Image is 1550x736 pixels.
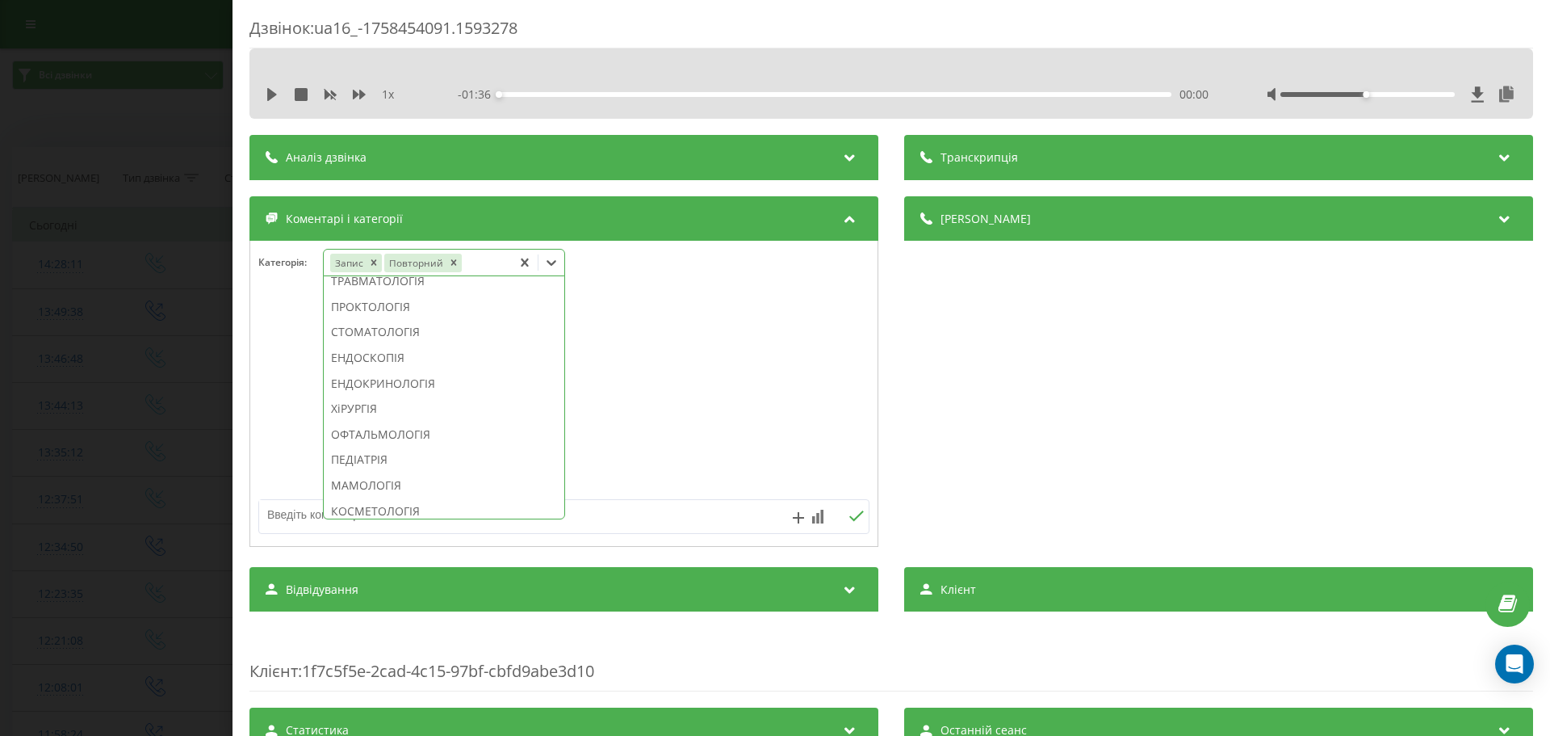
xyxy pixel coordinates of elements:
[496,91,502,98] div: Accessibility label
[1495,645,1534,683] div: Open Intercom Messenger
[940,582,976,598] span: Клієнт
[286,582,358,598] span: Відвідування
[324,319,564,345] div: СТОМАТОЛОГІЯ
[324,422,564,448] div: ОФТАЛЬМОЛОГІЯ
[1179,86,1209,103] span: 00:00
[330,254,366,272] div: Запис
[286,149,367,166] span: Аналіз дзвінка
[249,628,1533,692] div: : 1f7c5f5e-2cad-4c15-97bf-cbfd9abe3d10
[940,211,1031,227] span: [PERSON_NAME]
[458,86,499,103] span: - 01:36
[324,268,564,294] div: ТРАВМАТОЛОГІЯ
[324,498,564,524] div: КОСМЕТОЛОГІЯ
[366,254,382,272] div: Remove Запис
[1364,91,1370,98] div: Accessibility label
[249,660,298,682] span: Клієнт
[324,447,564,473] div: ПЕДІАТРІЯ
[324,396,564,422] div: ХіРУРГІЯ
[324,371,564,397] div: ЕНДОКРИНОЛОГІЯ
[382,86,394,103] span: 1 x
[286,211,403,227] span: Коментарі і категорії
[324,473,564,498] div: МАМОЛОГІЯ
[940,149,1018,166] span: Транскрипція
[324,294,564,320] div: ПРОКТОЛОГІЯ
[258,257,323,268] h4: Категорія :
[446,254,462,272] div: Remove Повторний
[384,254,446,272] div: Повторний
[249,17,1533,48] div: Дзвінок : ua16_-1758454091.1593278
[324,345,564,371] div: ЕНДОСКОПІЯ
